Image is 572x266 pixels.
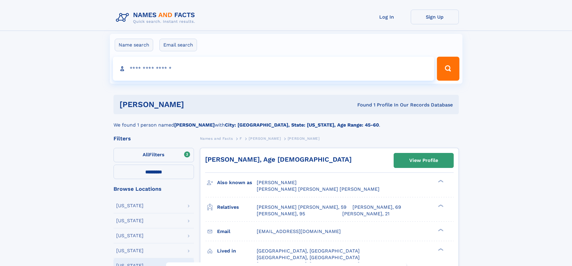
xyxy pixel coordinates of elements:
b: City: [GEOGRAPHIC_DATA], State: [US_STATE], Age Range: 45-60 [225,122,379,128]
a: [PERSON_NAME], 21 [342,211,389,217]
a: [PERSON_NAME], 95 [257,211,305,217]
div: ❯ [437,204,444,208]
span: [GEOGRAPHIC_DATA], [GEOGRAPHIC_DATA] [257,248,360,254]
span: [PERSON_NAME] [249,136,281,141]
h1: [PERSON_NAME] [120,101,271,108]
label: Filters [113,148,194,162]
h3: Relatives [217,202,257,212]
a: [PERSON_NAME], Age [DEMOGRAPHIC_DATA] [205,156,352,163]
span: [GEOGRAPHIC_DATA], [GEOGRAPHIC_DATA] [257,255,360,260]
div: We found 1 person named with . [113,114,459,129]
h3: Also known as [217,178,257,188]
span: [PERSON_NAME] [257,180,297,185]
div: ❯ [437,179,444,183]
a: [PERSON_NAME] [PERSON_NAME], 59 [257,204,347,211]
span: [PERSON_NAME] [288,136,320,141]
div: [US_STATE] [116,203,144,208]
div: [US_STATE] [116,248,144,253]
div: [US_STATE] [116,233,144,238]
a: Names and Facts [200,135,233,142]
b: [PERSON_NAME] [174,122,215,128]
div: Browse Locations [113,186,194,192]
div: ❯ [437,247,444,251]
span: [EMAIL_ADDRESS][DOMAIN_NAME] [257,229,341,234]
h3: Email [217,226,257,237]
a: [PERSON_NAME], 69 [353,204,401,211]
span: [PERSON_NAME] [PERSON_NAME] [PERSON_NAME] [257,186,380,192]
input: search input [113,57,434,81]
div: [US_STATE] [116,218,144,223]
h3: Lived in [217,246,257,256]
a: Log In [363,10,411,24]
a: View Profile [394,153,453,168]
label: Email search [159,39,197,51]
a: F [240,135,242,142]
div: Filters [113,136,194,141]
div: Found 1 Profile In Our Records Database [271,102,453,108]
div: View Profile [409,154,438,167]
span: All [143,152,149,157]
label: Name search [115,39,153,51]
img: Logo Names and Facts [113,10,200,26]
span: F [240,136,242,141]
button: Search Button [437,57,459,81]
a: Sign Up [411,10,459,24]
div: ❯ [437,228,444,232]
a: [PERSON_NAME] [249,135,281,142]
